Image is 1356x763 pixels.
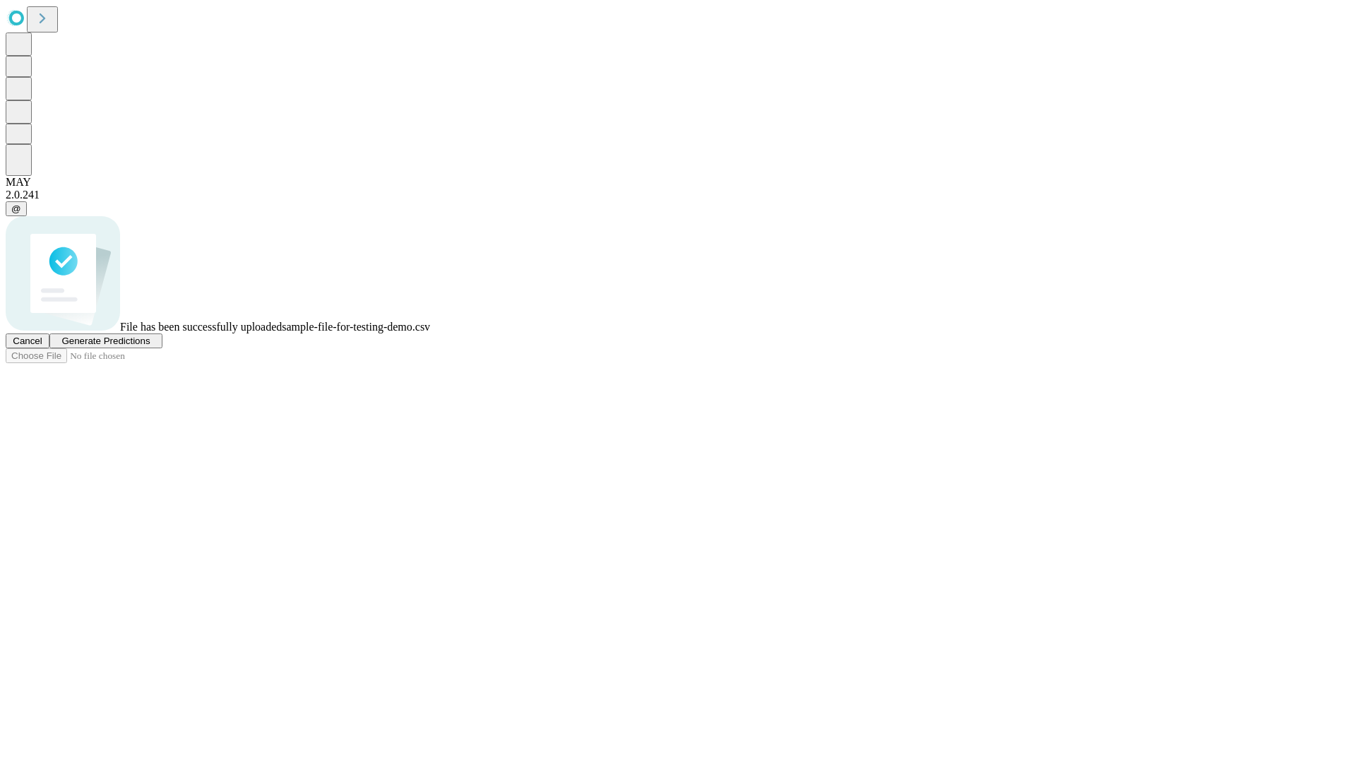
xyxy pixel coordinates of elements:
button: @ [6,201,27,216]
span: Generate Predictions [61,336,150,346]
span: sample-file-for-testing-demo.csv [282,321,430,333]
span: File has been successfully uploaded [120,321,282,333]
span: Cancel [13,336,42,346]
div: MAY [6,176,1350,189]
button: Cancel [6,333,49,348]
div: 2.0.241 [6,189,1350,201]
button: Generate Predictions [49,333,162,348]
span: @ [11,203,21,214]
